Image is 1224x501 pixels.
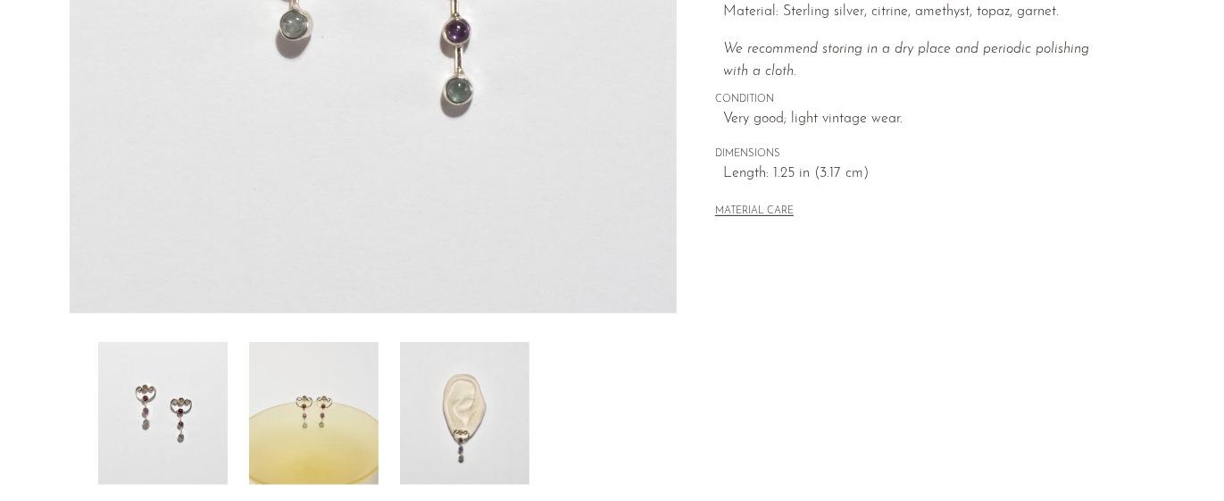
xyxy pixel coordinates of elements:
[723,108,1117,131] span: Very good; light vintage wear.
[98,342,228,485] img: Multi Stone Earrings
[715,205,794,219] button: MATERIAL CARE
[400,342,529,485] img: Multi Stone Earrings
[723,1,1117,24] p: Material: Sterling silver, citrine, amethyst, topaz, garnet.
[715,146,1117,163] span: DIMENSIONS
[249,342,379,485] img: Multi Stone Earrings
[723,42,1089,79] i: We recommend storing in a dry place and periodic polishing with a cloth.
[723,163,1117,186] span: Length: 1.25 in (3.17 cm)
[715,92,1117,108] span: CONDITION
